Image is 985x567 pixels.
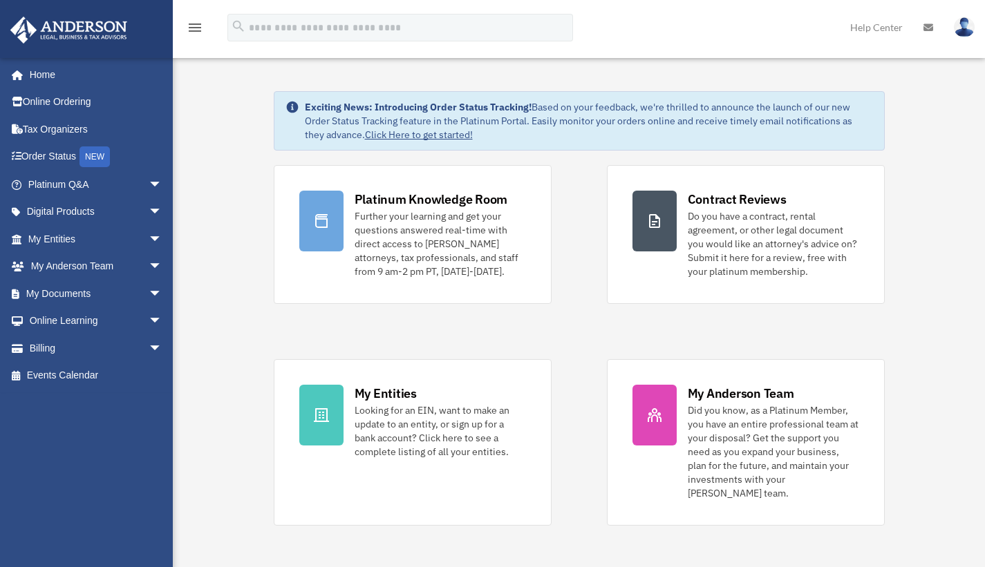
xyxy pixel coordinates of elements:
a: Online Learningarrow_drop_down [10,307,183,335]
a: My Anderson Team Did you know, as a Platinum Member, you have an entire professional team at your... [607,359,885,526]
div: My Anderson Team [688,385,794,402]
span: arrow_drop_down [149,253,176,281]
span: arrow_drop_down [149,171,176,199]
a: My Documentsarrow_drop_down [10,280,183,307]
strong: Exciting News: Introducing Order Status Tracking! [305,101,532,113]
a: My Entitiesarrow_drop_down [10,225,183,253]
span: arrow_drop_down [149,334,176,363]
img: User Pic [954,17,975,37]
a: Online Ordering [10,88,183,116]
div: Contract Reviews [688,191,787,208]
a: My Entities Looking for an EIN, want to make an update to an entity, or sign up for a bank accoun... [274,359,552,526]
i: menu [187,19,203,36]
div: Did you know, as a Platinum Member, you have an entire professional team at your disposal? Get th... [688,403,859,500]
a: Events Calendar [10,362,183,390]
div: Looking for an EIN, want to make an update to an entity, or sign up for a bank account? Click her... [355,403,526,459]
div: NEW [79,146,110,167]
span: arrow_drop_down [149,280,176,308]
a: Home [10,61,176,88]
a: Platinum Q&Aarrow_drop_down [10,171,183,198]
a: Order StatusNEW [10,143,183,171]
a: Billingarrow_drop_down [10,334,183,362]
a: Click Here to get started! [365,128,473,141]
div: Based on your feedback, we're thrilled to announce the launch of our new Order Status Tracking fe... [305,100,873,142]
div: Further your learning and get your questions answered real-time with direct access to [PERSON_NAM... [355,209,526,278]
a: Digital Productsarrow_drop_down [10,198,183,226]
div: Platinum Knowledge Room [355,191,508,208]
a: My Anderson Teamarrow_drop_down [10,253,183,280]
div: Do you have a contract, rental agreement, or other legal document you would like an attorney's ad... [688,209,859,278]
span: arrow_drop_down [149,225,176,253]
span: arrow_drop_down [149,198,176,227]
span: arrow_drop_down [149,307,176,336]
a: Contract Reviews Do you have a contract, rental agreement, or other legal document you would like... [607,165,885,304]
i: search [231,19,246,34]
a: Platinum Knowledge Room Further your learning and get your questions answered real-time with dire... [274,165,552,304]
a: Tax Organizers [10,115,183,143]
img: Anderson Advisors Platinum Portal [6,17,131,44]
div: My Entities [355,385,417,402]
a: menu [187,24,203,36]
